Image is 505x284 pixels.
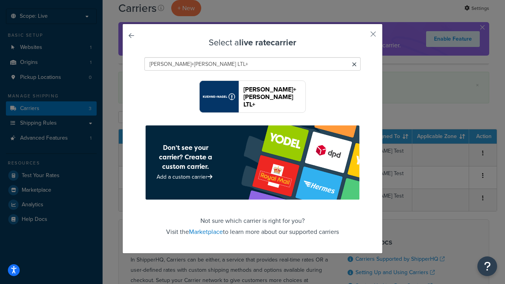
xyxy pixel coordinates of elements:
footer: Not sure which carrier is right for you? Visit the to learn more about our supported carriers [142,125,363,237]
a: Add a custom carrier [157,173,214,181]
h4: Don’t see your carrier? Create a custom carrier. [150,143,221,171]
button: reTransFreight logo[PERSON_NAME]+[PERSON_NAME] LTL+ [199,80,306,113]
span: Clear search query [352,59,357,70]
img: reTransFreight logo [200,81,238,112]
h3: Select a [142,38,363,47]
header: [PERSON_NAME]+[PERSON_NAME] LTL+ [243,86,305,108]
a: Marketplace [189,227,223,236]
strong: live rate carrier [239,36,296,49]
button: Open Resource Center [477,256,497,276]
input: Search Carriers [144,57,361,71]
